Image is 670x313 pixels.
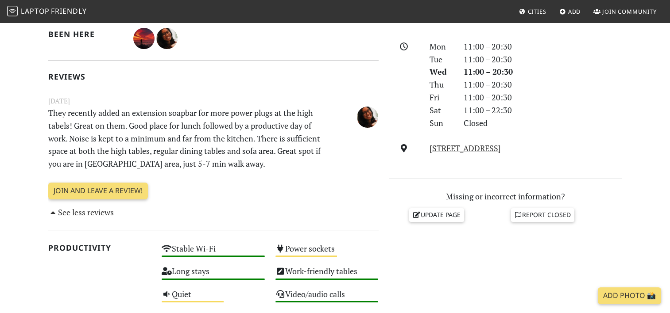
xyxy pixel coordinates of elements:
div: Thu [424,78,458,91]
a: Update page [409,208,464,221]
h2: Productivity [48,243,151,252]
div: Work-friendly tables [270,264,384,286]
div: 11:00 – 20:30 [458,65,627,78]
div: Mon [424,40,458,53]
span: Friendly [51,6,86,16]
img: 1860-jan.jpg [156,28,178,49]
p: They recently added an extension soapbar for more power plugs at the high tabels! Great on them. ... [43,107,327,170]
small: [DATE] [43,95,384,107]
span: Laptop [21,6,50,16]
a: LaptopFriendly LaptopFriendly [7,4,87,19]
div: Sat [424,104,458,117]
a: Add [556,4,585,19]
img: 2014-lesley.jpg [133,28,155,49]
img: 1860-jan.jpg [357,107,378,128]
div: Long stays [156,264,270,286]
div: Closed [458,117,627,130]
span: Lesley Nair [133,32,156,43]
p: Missing or incorrect information? [389,190,622,203]
div: Tue [424,53,458,66]
h2: Been here [48,30,123,39]
div: Fri [424,91,458,104]
span: Add [568,8,581,15]
a: Report closed [511,208,575,221]
div: 11:00 – 20:30 [458,53,627,66]
div: Stable Wi-Fi [156,241,270,264]
h2: Reviews [48,72,379,81]
div: Power sockets [270,241,384,264]
div: 11:00 – 20:30 [458,91,627,104]
a: Cities [515,4,550,19]
span: Jan Relador [156,32,178,43]
span: Cities [528,8,546,15]
div: 11:00 – 20:30 [458,78,627,91]
div: 11:00 – 22:30 [458,104,627,117]
span: Jan Relador [357,111,378,121]
img: LaptopFriendly [7,6,18,16]
div: Sun [424,117,458,130]
div: Quiet [156,287,270,309]
span: Join Community [602,8,657,15]
div: 11:00 – 20:30 [458,40,627,53]
div: Wed [424,65,458,78]
a: Join and leave a review! [48,183,148,199]
a: See less reviews [48,207,114,218]
div: Video/audio calls [270,287,384,309]
a: [STREET_ADDRESS] [430,143,501,153]
a: Join Community [590,4,660,19]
